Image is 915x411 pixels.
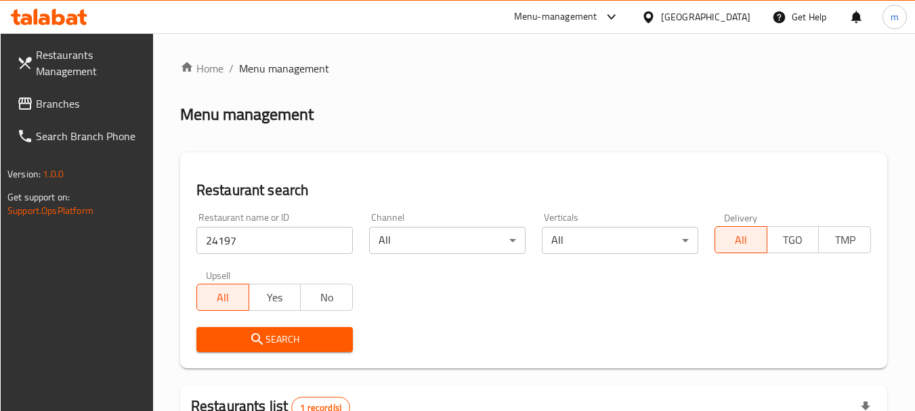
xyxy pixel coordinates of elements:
button: No [300,284,353,311]
label: Upsell [206,270,231,280]
input: Search for restaurant name or ID.. [196,227,353,254]
span: Search [207,331,342,348]
nav: breadcrumb [180,60,887,77]
span: Menu management [239,60,329,77]
a: Branches [6,87,154,120]
span: Search Branch Phone [36,128,143,144]
span: 1.0.0 [43,165,64,183]
span: All [721,230,762,250]
span: Version: [7,165,41,183]
div: [GEOGRAPHIC_DATA] [661,9,750,24]
h2: Restaurant search [196,180,871,200]
a: Search Branch Phone [6,120,154,152]
button: All [715,226,767,253]
label: Delivery [724,213,758,222]
button: Search [196,327,353,352]
div: Menu-management [514,9,597,25]
button: TGO [767,226,820,253]
span: All [203,288,244,307]
button: All [196,284,249,311]
h2: Menu management [180,104,314,125]
span: m [891,9,899,24]
button: Yes [249,284,301,311]
div: All [369,227,526,254]
a: Support.OpsPlatform [7,202,93,219]
div: All [542,227,698,254]
span: TGO [773,230,814,250]
span: No [306,288,347,307]
span: Get support on: [7,188,70,206]
span: TMP [824,230,866,250]
a: Home [180,60,224,77]
li: / [229,60,234,77]
span: Restaurants Management [36,47,143,79]
span: Branches [36,95,143,112]
button: TMP [818,226,871,253]
a: Restaurants Management [6,39,154,87]
span: Yes [255,288,296,307]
